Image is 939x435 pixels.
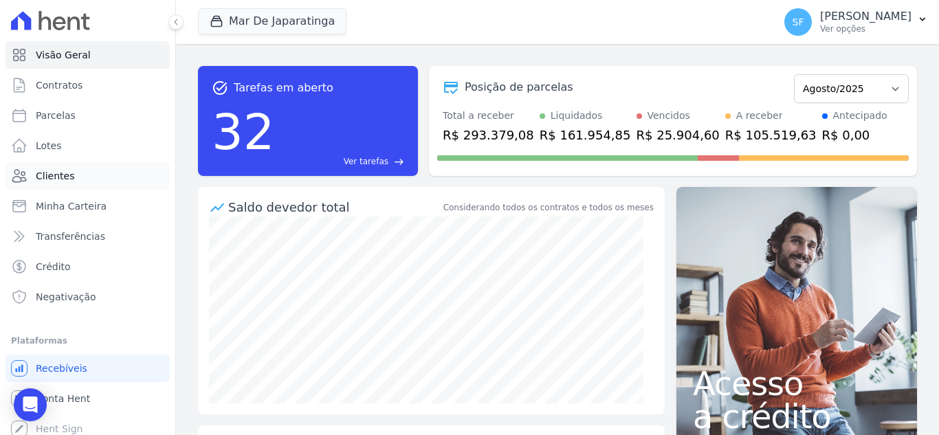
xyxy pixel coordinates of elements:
span: Parcelas [36,109,76,122]
a: Clientes [5,162,170,190]
p: Ver opções [820,23,912,34]
a: Conta Hent [5,385,170,412]
span: Tarefas em aberto [234,80,333,96]
div: R$ 161.954,85 [540,126,631,144]
span: SF [793,17,804,27]
span: Contratos [36,78,82,92]
a: Transferências [5,223,170,250]
a: Negativação [5,283,170,311]
div: Saldo devedor total [228,198,441,216]
button: SF [PERSON_NAME] Ver opções [773,3,939,41]
div: Posição de parcelas [465,79,573,96]
div: A receber [736,109,783,123]
div: 32 [212,96,275,168]
div: Liquidados [551,109,603,123]
span: Ver tarefas [344,155,388,168]
span: Acesso [693,367,901,400]
span: Visão Geral [36,48,91,62]
div: Open Intercom Messenger [14,388,47,421]
span: Transferências [36,230,105,243]
a: Contratos [5,71,170,99]
div: R$ 105.519,63 [725,126,817,144]
a: Parcelas [5,102,170,129]
a: Crédito [5,253,170,280]
div: R$ 0,00 [822,126,887,144]
div: Antecipado [833,109,887,123]
a: Minha Carteira [5,192,170,220]
span: east [394,157,404,167]
div: Vencidos [648,109,690,123]
span: Lotes [36,139,62,153]
span: Clientes [36,169,74,183]
span: Negativação [36,290,96,304]
span: Conta Hent [36,392,90,405]
a: Ver tarefas east [280,155,404,168]
button: Mar De Japaratinga [198,8,346,34]
div: Considerando todos os contratos e todos os meses [443,201,654,214]
div: Plataformas [11,333,164,349]
div: Total a receber [443,109,534,123]
a: Lotes [5,132,170,159]
a: Recebíveis [5,355,170,382]
span: Crédito [36,260,71,274]
span: Minha Carteira [36,199,107,213]
span: task_alt [212,80,228,96]
span: a crédito [693,400,901,433]
div: R$ 293.379,08 [443,126,534,144]
p: [PERSON_NAME] [820,10,912,23]
a: Visão Geral [5,41,170,69]
span: Recebíveis [36,361,87,375]
div: R$ 25.904,60 [637,126,720,144]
